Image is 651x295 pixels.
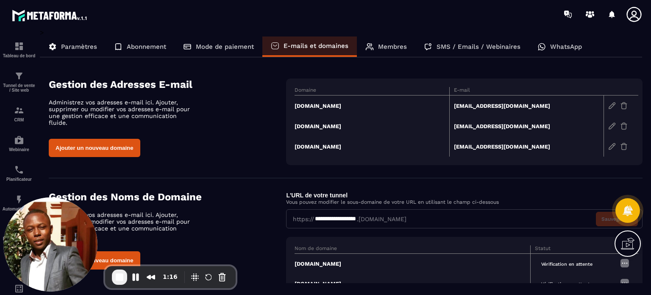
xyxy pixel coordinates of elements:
img: automations [14,135,24,145]
p: Abonnement [127,43,166,51]
img: formation [14,41,24,51]
button: Ajouter un nouveau domaine [49,139,140,157]
span: Vérification en attente [535,259,599,269]
p: CRM [2,118,36,122]
p: WhatsApp [550,43,582,51]
img: formation [14,105,24,115]
th: Nom de domaine [295,245,531,254]
p: Administrez vos adresses e-mail ici. Ajouter, supprimer ou modifier vos adresses e-mail pour une ... [49,211,197,239]
td: [EMAIL_ADDRESS][DOMAIN_NAME] [449,96,604,116]
img: automations [14,194,24,205]
td: [EMAIL_ADDRESS][DOMAIN_NAME] [449,136,604,157]
p: Espace membre [2,236,36,241]
img: trash-gr.2c9399ab.svg [620,143,628,150]
td: [DOMAIN_NAME] [295,254,531,274]
a: formationformationCRM [2,99,36,129]
p: Automatisations [2,207,36,211]
p: Planificateur [2,177,36,182]
img: more [620,278,630,288]
a: automationsautomationsWebinaire [2,129,36,158]
img: edit-gr.78e3acdd.svg [608,122,616,130]
p: Tableau de bord [2,53,36,58]
p: E-mails et domaines [284,42,348,50]
p: Administrez vos adresses e-mail ici. Ajouter, supprimer ou modifier vos adresses e-mail pour une ... [49,99,197,126]
h4: Gestion des Adresses E-mail [49,79,286,90]
img: logo [12,8,88,23]
a: schedulerschedulerPlanificateur [2,158,36,188]
p: Tunnel de vente / Site web [2,83,36,93]
p: Mode de paiement [196,43,254,51]
a: emailemailE-mailing [2,247,36,277]
p: Membres [378,43,407,51]
img: scheduler [14,165,24,175]
a: automationsautomationsEspace membre [2,218,36,247]
img: edit-gr.78e3acdd.svg [608,102,616,110]
a: formationformationTunnel de vente / Site web [2,65,36,99]
span: Vérification en attente [535,279,599,289]
p: SMS / Emails / Webinaires [437,43,520,51]
p: Paramètres [61,43,97,51]
p: Webinaire [2,147,36,152]
p: E-mailing [2,266,36,271]
p: Vous pouvez modifier le sous-domaine de votre URL en utilisant le champ ci-dessous [286,199,643,205]
td: [DOMAIN_NAME] [295,136,449,157]
a: automationsautomationsAutomatisations [2,188,36,218]
th: Domaine [295,87,449,96]
td: [DOMAIN_NAME] [295,274,531,294]
th: E-mail [449,87,604,96]
a: formationformationTableau de bord [2,35,36,65]
label: L'URL de votre tunnel [286,192,348,199]
td: [EMAIL_ADDRESS][DOMAIN_NAME] [449,116,604,136]
h4: Gestion des Noms de Domaine [49,191,286,203]
img: trash-gr.2c9399ab.svg [620,102,628,110]
img: formation [14,71,24,81]
td: [DOMAIN_NAME] [295,96,449,116]
th: Statut [531,245,615,254]
img: edit-gr.78e3acdd.svg [608,143,616,150]
img: more [620,258,630,268]
td: [DOMAIN_NAME] [295,116,449,136]
img: trash-gr.2c9399ab.svg [620,122,628,130]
